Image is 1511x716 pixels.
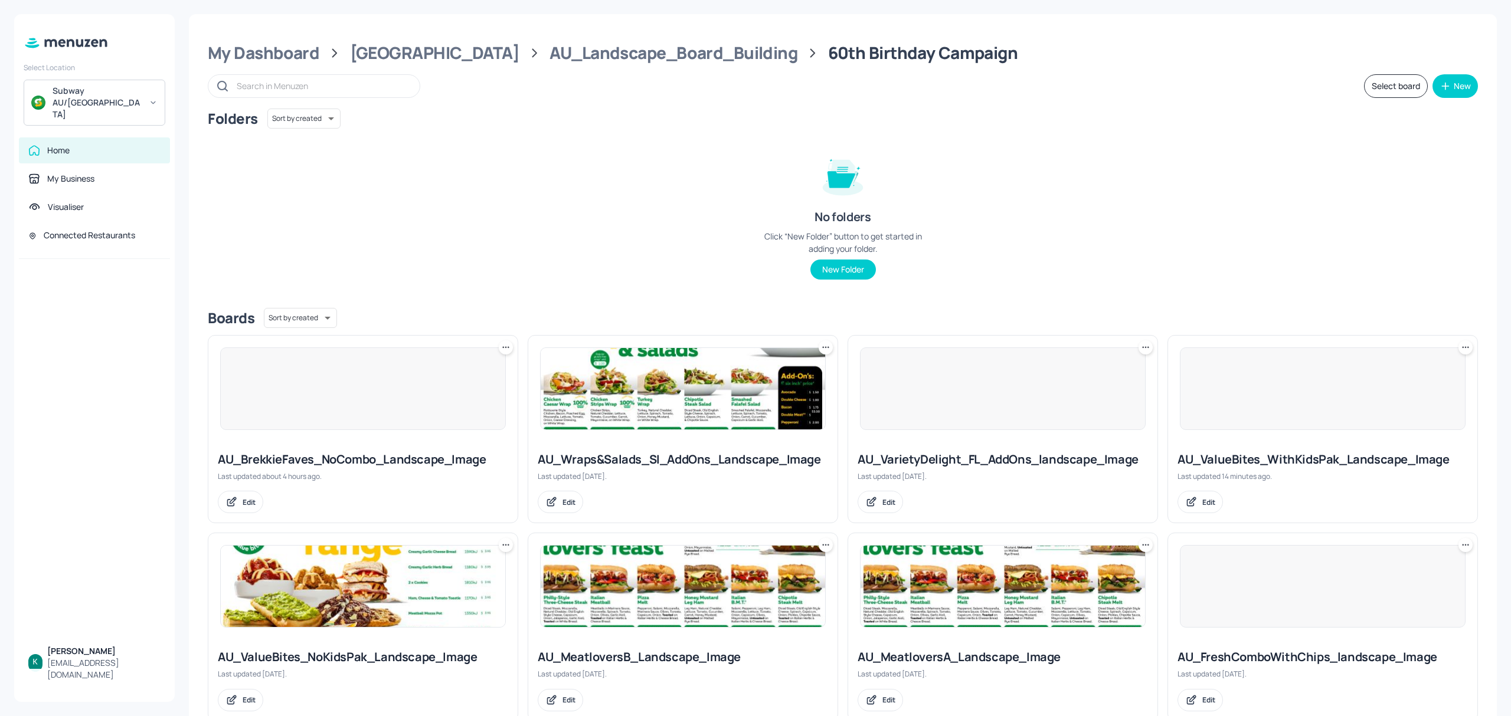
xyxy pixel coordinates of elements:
[208,308,254,327] div: Boards
[1454,82,1471,90] div: New
[815,209,871,225] div: No folders
[828,42,1018,64] div: 60th Birthday Campaign
[858,451,1148,468] div: AU_VarietyDelight_FL_AddOns_landscape_Image
[813,145,872,204] img: folder-empty
[1178,649,1468,665] div: AU_FreshComboWithChips_landscape_Image
[47,657,161,681] div: [EMAIL_ADDRESS][DOMAIN_NAME]
[1178,451,1468,468] div: AU_ValueBites_WithKidsPak_Landscape_Image
[28,654,42,668] img: ACg8ocKBIlbXoTTzaZ8RZ_0B6YnoiWvEjOPx6MQW7xFGuDwnGH3hbQ=s96-c
[31,96,45,110] img: avatar
[243,497,256,507] div: Edit
[218,451,508,468] div: AU_BrekkieFaves_NoCombo_Landscape_Image
[538,451,828,468] div: AU_Wraps&Salads_SI_AddOns_Landscape_Image
[538,649,828,665] div: AU_MeatloversB_Landscape_Image
[861,546,1145,627] img: 2025-07-18-175280330897191gqfzlnygg.jpeg
[1202,695,1215,705] div: Edit
[237,77,408,94] input: Search in Menuzen
[267,107,341,130] div: Sort by created
[858,669,1148,679] div: Last updated [DATE].
[221,546,505,627] img: 2025-07-18-1752804023273ml7j25a84p.jpeg
[562,695,575,705] div: Edit
[754,230,931,255] div: Click “New Folder” button to get started in adding your folder.
[47,173,94,185] div: My Business
[208,42,319,64] div: My Dashboard
[550,42,797,64] div: AU_Landscape_Board_Building
[538,471,828,481] div: Last updated [DATE].
[208,109,258,128] div: Folders
[810,260,876,280] button: New Folder
[882,695,895,705] div: Edit
[243,695,256,705] div: Edit
[1178,669,1468,679] div: Last updated [DATE].
[350,42,519,64] div: [GEOGRAPHIC_DATA]
[48,201,84,213] div: Visualiser
[882,497,895,507] div: Edit
[538,669,828,679] div: Last updated [DATE].
[1432,74,1478,98] button: New
[1202,497,1215,507] div: Edit
[44,229,135,241] div: Connected Restaurants
[47,645,161,657] div: [PERSON_NAME]
[541,348,825,429] img: 2025-07-18-1752809635697zew36dwqqvt.jpeg
[47,144,70,156] div: Home
[541,546,825,627] img: 2025-07-23-175324237409516zqxu63qyy.jpeg
[1364,74,1428,98] button: Select board
[24,63,165,73] div: Select Location
[264,306,337,330] div: Sort by created
[1178,471,1468,481] div: Last updated 14 minutes ago.
[858,471,1148,481] div: Last updated [DATE].
[218,471,508,481] div: Last updated about 4 hours ago.
[858,649,1148,665] div: AU_MeatloversA_Landscape_Image
[562,497,575,507] div: Edit
[53,85,142,120] div: Subway AU/[GEOGRAPHIC_DATA]
[218,669,508,679] div: Last updated [DATE].
[218,649,508,665] div: AU_ValueBites_NoKidsPak_Landscape_Image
